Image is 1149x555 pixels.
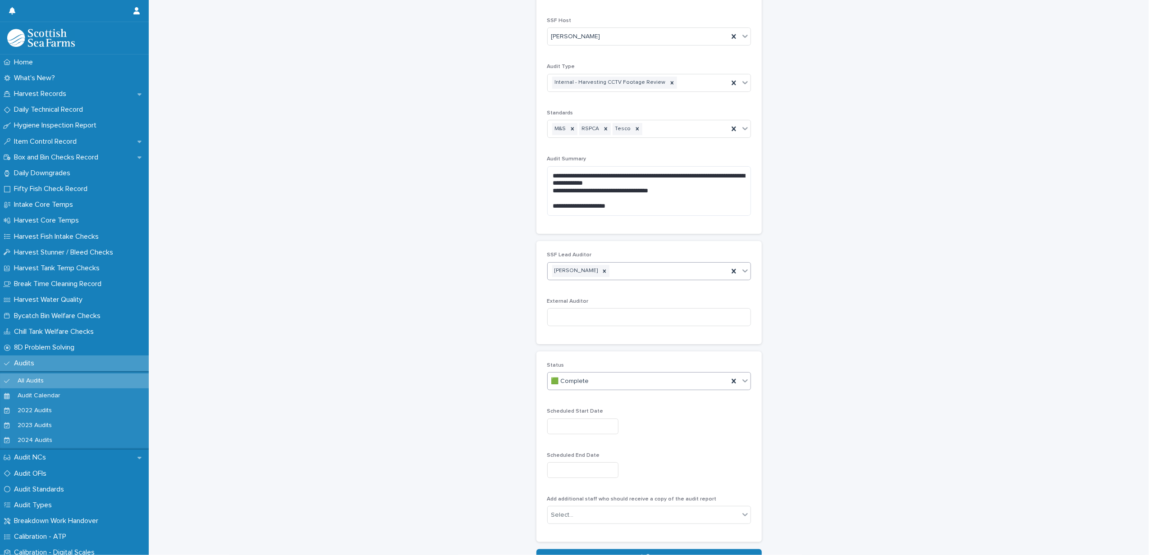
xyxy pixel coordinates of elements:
[552,77,667,89] div: Internal - Harvesting CCTV Footage Review
[10,90,73,98] p: Harvest Records
[10,328,101,336] p: Chill Tank Welfare Checks
[10,248,120,257] p: Harvest Stunner / Bleed Checks
[10,280,109,288] p: Break Time Cleaning Record
[10,137,84,146] p: Item Control Record
[10,359,41,368] p: Audits
[10,377,51,385] p: All Audits
[10,453,53,462] p: Audit NCs
[547,252,592,258] span: SSF Lead Auditor
[547,299,589,304] span: External Auditor
[10,264,107,273] p: Harvest Tank Temp Checks
[547,496,717,502] span: Add additional staff who should receive a copy of the audit report
[10,74,62,82] p: What's New?
[10,422,59,429] p: 2023 Audits
[547,18,572,23] span: SSF Host
[547,64,575,69] span: Audit Type
[10,469,54,478] p: Audit OFIs
[10,216,86,225] p: Harvest Core Temps
[10,485,71,494] p: Audit Standards
[10,296,90,304] p: Harvest Water Quality
[10,437,60,444] p: 2024 Audits
[547,453,600,458] span: Scheduled End Date
[10,312,108,320] p: Bycatch Bin Welfare Checks
[552,123,568,135] div: M&S
[10,343,82,352] p: 8D Problem Solving
[547,156,586,162] span: Audit Summary
[10,501,59,510] p: Audit Types
[10,105,90,114] p: Daily Technical Record
[579,123,601,135] div: RSPCA
[10,232,106,241] p: Harvest Fish Intake Checks
[7,29,75,47] img: mMrefqRFQpe26GRNOUkG
[10,58,40,67] p: Home
[551,510,574,520] div: Select...
[547,363,564,368] span: Status
[10,517,105,525] p: Breakdown Work Handover
[10,407,59,414] p: 2022 Audits
[547,110,573,116] span: Standards
[547,409,604,414] span: Scheduled Start Date
[10,169,78,177] p: Daily Downgrades
[10,153,105,162] p: Box and Bin Checks Record
[10,532,73,541] p: Calibration - ATP
[613,123,632,135] div: Tesco
[10,185,95,193] p: Fifty Fish Check Record
[551,32,600,41] span: [PERSON_NAME]
[551,377,589,386] span: 🟩 Complete
[10,392,68,400] p: Audit Calendar
[552,265,600,277] div: [PERSON_NAME]
[10,121,104,130] p: Hygiene Inspection Report
[10,200,80,209] p: Intake Core Temps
